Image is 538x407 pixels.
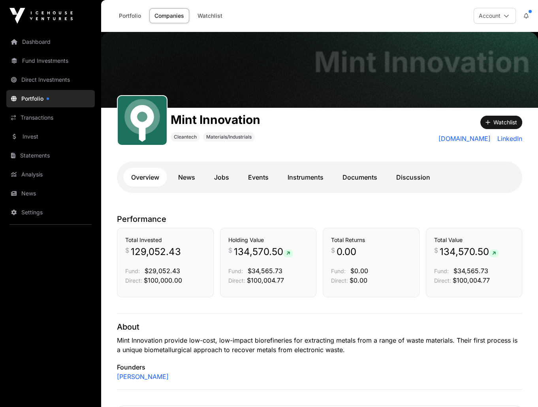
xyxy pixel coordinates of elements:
span: $34,565.73 [453,267,488,275]
span: $ [434,246,438,255]
p: About [117,321,522,332]
span: $100,004.77 [247,276,284,284]
a: Overview [123,168,167,187]
button: Account [474,8,516,24]
a: Discussion [388,168,438,187]
a: Watchlist [192,8,228,23]
button: Watchlist [480,116,522,129]
h3: Total Invested [125,236,205,244]
a: LinkedIn [494,134,522,143]
span: 134,570.50 [440,246,499,258]
a: [PERSON_NAME] [117,372,169,381]
span: $ [331,246,335,255]
span: Fund: [331,268,346,274]
span: $0.00 [350,276,367,284]
span: $ [228,246,232,255]
nav: Tabs [123,168,516,187]
span: $ [125,246,129,255]
span: Direct: [228,277,245,284]
img: Mint Innovation [101,32,538,108]
a: Settings [6,204,95,221]
img: Mint.svg [121,99,164,142]
span: Fund: [228,268,243,274]
span: $29,052.43 [145,267,180,275]
span: 134,570.50 [234,246,293,258]
a: Companies [149,8,189,23]
span: Fund: [434,268,449,274]
span: $100,004.77 [453,276,490,284]
iframe: Chat Widget [498,369,538,407]
a: Fund Investments [6,52,95,69]
a: [DOMAIN_NAME] [438,134,491,143]
h3: Total Returns [331,236,411,244]
a: Invest [6,128,95,145]
span: $34,565.73 [248,267,282,275]
span: $100,000.00 [144,276,182,284]
a: News [170,168,203,187]
span: Direct: [434,277,451,284]
h3: Holding Value [228,236,309,244]
span: Cleantech [174,134,197,140]
a: Transactions [6,109,95,126]
a: Documents [335,168,385,187]
a: Instruments [280,168,331,187]
span: Direct: [125,277,142,284]
a: Dashboard [6,33,95,51]
span: Direct: [331,277,348,284]
h3: Total Value [434,236,514,244]
a: Portfolio [114,8,146,23]
a: Portfolio [6,90,95,107]
span: 0.00 [337,246,356,258]
p: Performance [117,214,522,225]
p: Mint Innovation provide low-cost, low-impact biorefineries for extracting metals from a range of ... [117,336,522,354]
h1: Mint Innovation [314,48,530,76]
a: Analysis [6,166,95,183]
img: Icehouse Ventures Logo [9,8,73,24]
span: $0.00 [350,267,368,275]
h1: Mint Innovation [171,113,260,127]
span: 129,052.43 [131,246,181,258]
a: Jobs [206,168,237,187]
p: Founders [117,362,522,372]
a: Direct Investments [6,71,95,88]
a: Statements [6,147,95,164]
a: Events [240,168,277,187]
span: Fund: [125,268,140,274]
a: News [6,185,95,202]
span: Materials/Industrials [206,134,252,140]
